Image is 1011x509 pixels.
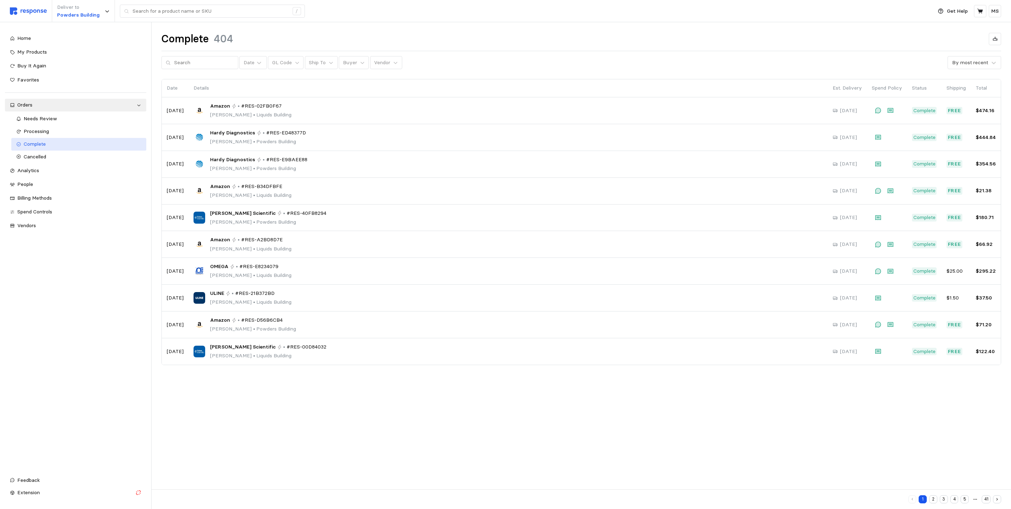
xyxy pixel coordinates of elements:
[946,294,966,302] p: $1.50
[840,267,857,275] p: [DATE]
[17,62,46,69] span: Buy It Again
[238,316,240,324] p: •
[11,113,147,125] a: Needs Review
[194,212,205,223] img: Fisher Scientific
[840,214,857,222] p: [DATE]
[950,495,958,503] button: 4
[57,11,100,19] p: Powders Building
[194,105,205,116] img: Amazon
[309,59,326,67] p: Ship To
[976,160,996,168] p: $354.56
[913,267,936,275] p: Complete
[948,160,961,168] p: Free
[167,160,184,168] p: [DATE]
[252,138,256,145] span: •
[241,316,283,324] span: #RES-D56B6CB4
[194,84,823,92] p: Details
[293,7,301,16] div: /
[24,115,57,122] span: Needs Review
[840,241,857,248] p: [DATE]
[339,56,369,69] button: Buyer
[210,218,326,226] p: [PERSON_NAME] Powders Building
[24,153,46,160] span: Cancelled
[947,7,968,15] p: Get Help
[919,495,927,503] button: 1
[840,160,857,168] p: [DATE]
[17,49,47,55] span: My Products
[252,246,256,252] span: •
[5,192,146,205] a: Billing Methods
[252,272,256,278] span: •
[961,495,969,503] button: 5
[241,102,282,110] span: #RES-02FB0F67
[167,321,184,329] p: [DATE]
[210,298,292,306] p: [PERSON_NAME] Liquids Building
[167,134,184,141] p: [DATE]
[976,134,996,141] p: $444.84
[912,84,937,92] p: Status
[214,32,233,46] h1: 404
[263,156,265,164] p: •
[17,208,52,215] span: Spend Controls
[976,241,996,248] p: $66.92
[287,343,326,351] span: #RES-00D84032
[266,129,306,137] span: #RES-ED48377D
[948,321,961,329] p: Free
[210,102,230,110] span: Amazon
[305,56,338,69] button: Ship To
[210,272,292,279] p: [PERSON_NAME] Liquids Building
[17,222,36,229] span: Vendors
[210,325,296,333] p: [PERSON_NAME] Powders Building
[252,165,256,171] span: •
[194,185,205,196] img: Amazon
[194,238,205,250] img: Amazon
[976,107,996,115] p: $474.16
[982,495,991,503] button: 41
[840,321,857,329] p: [DATE]
[17,181,33,187] span: People
[976,187,996,195] p: $21.38
[5,486,146,499] button: Extension
[236,263,238,271] p: •
[24,128,49,134] span: Processing
[210,156,255,164] span: Hardy Diagnostics
[11,138,147,151] a: Complete
[948,134,961,141] p: Free
[210,183,230,190] span: Amazon
[167,348,184,356] p: [DATE]
[976,348,996,356] p: $122.40
[263,129,265,137] p: •
[272,59,292,67] p: GL Code
[11,125,147,138] a: Processing
[210,210,276,217] span: [PERSON_NAME] Scientific
[374,59,390,67] p: Vendor
[252,326,256,332] span: •
[252,192,256,198] span: •
[5,32,146,45] a: Home
[238,236,240,244] p: •
[194,346,205,357] img: Fisher Scientific
[5,164,146,177] a: Analytics
[167,187,184,195] p: [DATE]
[210,316,230,324] span: Amazon
[194,265,205,277] img: OMEGA
[241,183,282,190] span: #RES-B34DFBFE
[5,60,146,72] a: Buy It Again
[17,477,40,483] span: Feedback
[238,183,240,190] p: •
[5,74,146,86] a: Favorites
[210,165,307,172] p: [PERSON_NAME] Powders Building
[266,156,307,164] span: #RES-E9BAEE88
[913,187,936,195] p: Complete
[5,99,146,111] a: Orders
[283,343,285,351] p: •
[913,107,936,115] p: Complete
[934,5,972,18] button: Get Help
[343,59,357,67] p: Buyer
[872,84,902,92] p: Spend Policy
[210,263,228,271] span: OMEGA
[210,352,326,360] p: [PERSON_NAME] Liquids Building
[991,7,999,15] p: MS
[913,294,936,302] p: Complete
[210,236,230,244] span: Amazon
